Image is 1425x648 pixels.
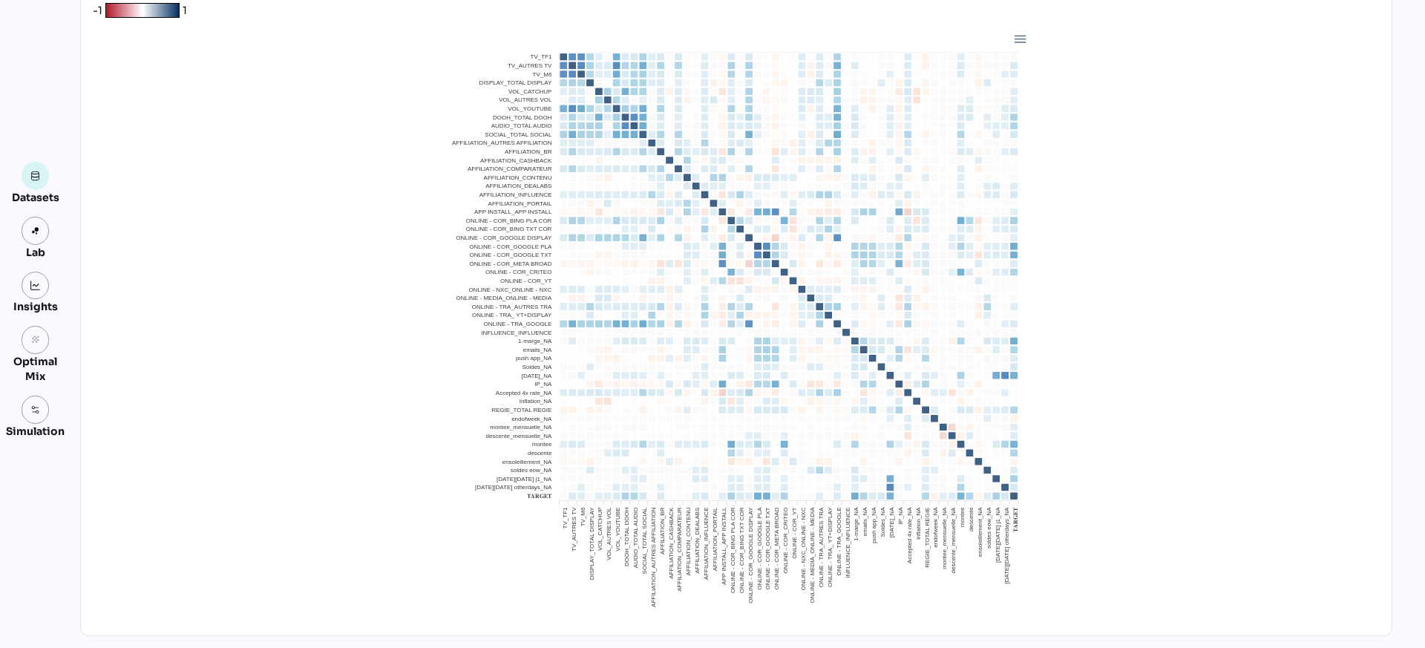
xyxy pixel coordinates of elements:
tspan: ONLINE - COR_BING PLA COR [730,507,736,593]
tspan: soldes eow_NA [511,467,552,474]
tspan: ONLINE - COR_CRITEO [485,269,551,275]
tspan: 1-marge_NA [853,507,859,541]
tspan: DISPLAY_TOTAL DISPLAY [479,79,552,86]
tspan: descente [528,450,552,456]
tspan: [DATE]_NA [522,373,552,379]
tspan: APP INSTALL_APP INSTALL [474,209,552,215]
tspan: VOL_CATCHUP [508,88,552,95]
tspan: VOL_CATCHUP [597,508,603,552]
tspan: [DATE][DATE] otherdays_NA [475,484,552,491]
tspan: VOL_YOUTUBE [508,105,551,112]
img: lab.svg [30,226,41,236]
div: Simulation [6,424,65,439]
tspan: ONLINE - COR_CRITEO [782,508,789,574]
tspan: IP_NA [534,381,552,387]
tspan: ONLINE - COR_GOOGLE TXT [469,252,551,258]
tspan: REGIE_TOTAL REGIE [491,407,551,413]
tspan: ONLINE - TRA_GOOGLE [484,321,552,327]
tspan: endofweek_NA [932,507,939,548]
tspan: ONLINE - COR_YT [791,507,798,558]
tspan: ONLINE - TRA_ YT+DISPLAY [472,312,552,318]
tspan: ONLINE - COR_YT [500,278,551,284]
tspan: ONLINE - MEDIA_ONLINE - MEDIA [809,507,816,603]
img: graph.svg [30,281,41,291]
tspan: Accepted 4x rate_NA [496,390,552,396]
tspan: 𝐓𝐀𝐑𝐆𝐄𝐓 [1012,507,1019,532]
tspan: ONLINE - COR_GOOGLE PLA [756,507,763,590]
tspan: AFFILIATION_PORTAIL [488,200,552,207]
tspan: Accepted 4x rate_NA [906,507,913,563]
tspan: TV_TF1 [531,53,552,60]
tspan: ONLINE - TRA_ YT+DISPLAY [827,507,833,587]
tspan: AFFILIATION_BR [659,507,666,554]
tspan: descente_mensuelle_NA [485,433,552,439]
tspan: AFFILIATION_INFLUENCE [479,192,552,198]
tspan: INFLUENCE_INFLUENCE [845,508,851,578]
tspan: ONLINE - NXC_ONLINE - NXC [800,507,807,590]
img: settings.svg [30,405,41,415]
tspan: ONLINE - COR_META BROAD [773,507,780,589]
div: Lab [19,245,52,260]
tspan: VOL_YOUTUBE [615,508,621,552]
tspan: DOOH_TOTAL DOOH [623,507,630,566]
tspan: AFFILIATION_COMPARATEUR [468,166,552,172]
tspan: montee [532,441,552,448]
tspan: Inflation_NA [915,507,922,540]
tspan: ONLINE - TRA_GOOGLE [836,508,842,576]
tspan: VOL_AUTRES VOL [499,96,552,103]
tspan: AFFILIATION_COMPARATEUR [677,507,684,592]
tspan: ONLINE - COR_GOOGLE PLA [469,243,552,250]
tspan: ONLINE - COR_GOOGLE DISPLAY [456,235,552,241]
tspan: SOCIAL_TOTAL SOCIAL [485,131,552,138]
tspan: SOCIAL_TOTAL SOCIAL [641,507,648,575]
tspan: ONLINE - NXC_ONLINE - NXC [468,287,551,293]
tspan: ONLINE - TRA_AUTRES TRA [818,507,825,587]
tspan: montee [959,507,966,527]
tspan: montee_mensuelle_NA [490,424,552,431]
tspan: AFFILIATION_AUTRES AFFILIATION [452,140,552,146]
tspan: Inflation_NA [520,398,552,405]
tspan: AFFILIATION_DEALABS [485,183,551,189]
tspan: AUDIO_TOTAL AUDIO [632,508,639,569]
tspan: AFFILIATION_CASHBACK [668,507,675,579]
img: data.svg [30,171,41,181]
tspan: TV_TF1 [562,507,569,528]
tspan: soldes eow_NA [986,507,992,549]
tspan: APP INSTALL_APP INSTALL [721,507,727,585]
tspan: montee_mensuelle_NA [941,507,948,569]
tspan: IP_NA [897,507,904,525]
div: Menu [1013,32,1026,45]
tspan: AFFILIATION_BR [505,148,552,155]
tspan: ONLINE - COR_BING TXT COR [466,226,552,232]
tspan: [DATE][DATE] j1_NA [995,507,1001,563]
tspan: ONLINE - COR_BING TXT COR [738,507,745,593]
tspan: ONLINE - COR_BING PLA COR [466,217,552,224]
div: Insights [13,299,58,314]
tspan: Soldes_NA [879,507,886,537]
tspan: 1-marge_NA [518,338,552,344]
tspan: AFFILIATION_PORTAIL [712,507,718,571]
tspan: ONLINE - TRA_AUTRES TRA [472,304,552,310]
tspan: [DATE][DATE] j1_NA [497,476,552,482]
tspan: ONLINE - MEDIA_ONLINE - MEDIA [456,295,552,301]
tspan: [DATE]_NA [888,507,895,537]
tspan: TV_AUTRES TV [571,507,577,552]
tspan: INFLUENCE_INFLUENCE [481,330,551,336]
div: Optimal Mix [6,354,65,384]
tspan: AFFILIATION_CONTENU [685,507,692,575]
tspan: ONLINE - COR_META BROAD [469,261,551,267]
tspan: 𝐓𝐀𝐑𝐆𝐄𝐓 [527,493,552,500]
tspan: TV_M6 [533,71,552,78]
tspan: ensoleillement_NA [502,459,552,465]
tspan: ensoleillement_NA [977,507,983,557]
tspan: AUDIO_TOTAL AUDIO [491,122,552,129]
tspan: descente_mensuelle_NA [950,507,957,574]
tspan: ONLINE - COR_GOOGLE DISPLAY [747,507,754,603]
tspan: TV_M6 [580,507,586,526]
tspan: [DATE][DATE] otherdays_NA [1003,507,1010,584]
tspan: AFFILIATION_CONTENU [484,174,552,181]
span: 1 [183,3,187,18]
tspan: Soldes_NA [522,364,552,370]
span: -1 [93,3,102,19]
tspan: emails_NA [862,507,868,536]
